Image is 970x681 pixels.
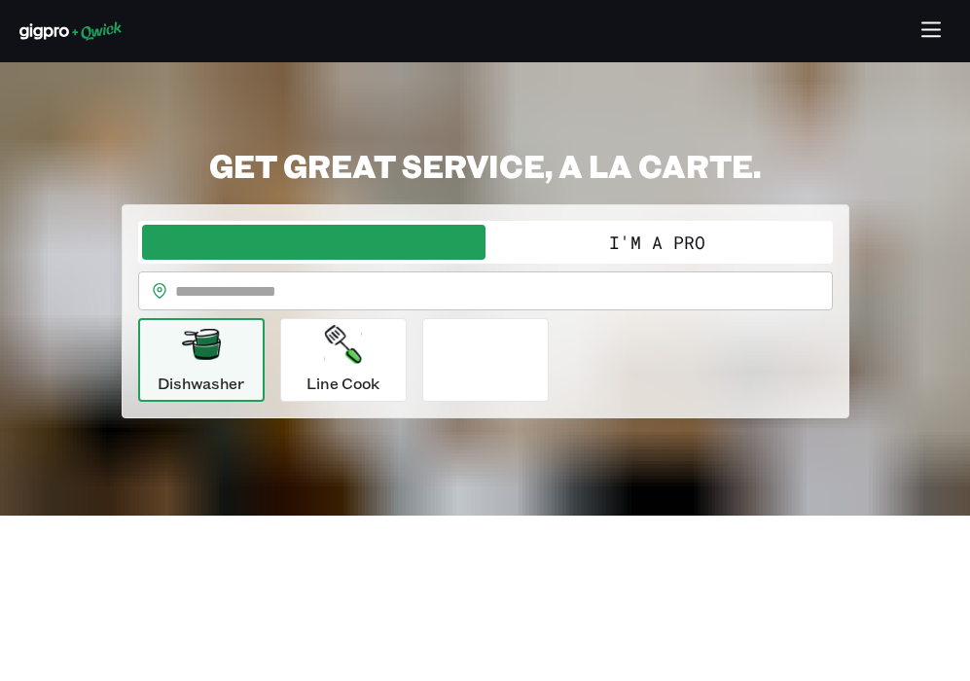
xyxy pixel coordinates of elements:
[158,372,244,395] p: Dishwasher
[122,146,849,185] h2: GET GREAT SERVICE, A LA CARTE.
[280,318,407,402] button: Line Cook
[138,318,265,402] button: Dishwasher
[142,225,485,260] button: I'm a Business
[306,372,379,395] p: Line Cook
[485,225,829,260] button: I'm a Pro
